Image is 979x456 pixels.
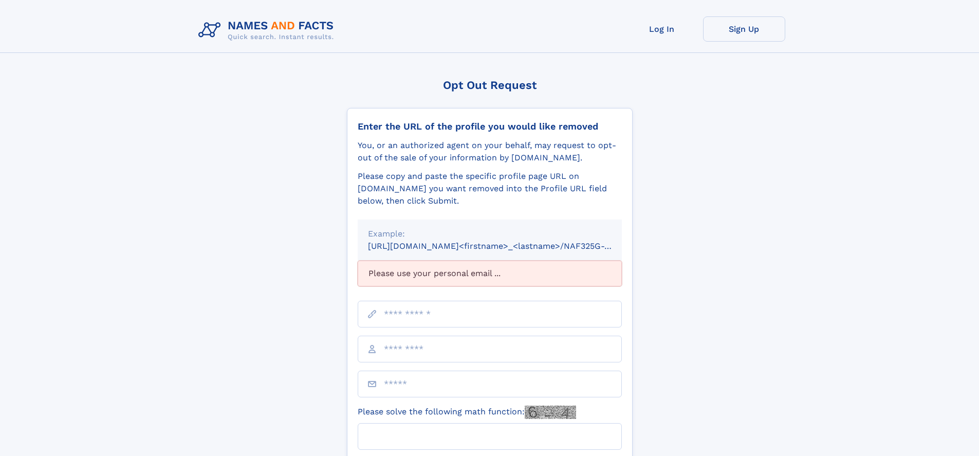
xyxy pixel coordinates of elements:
div: Example: [368,228,612,240]
small: [URL][DOMAIN_NAME]<firstname>_<lastname>/NAF325G-xxxxxxxx [368,241,641,251]
a: Log In [621,16,703,42]
div: Please copy and paste the specific profile page URL on [DOMAIN_NAME] you want removed into the Pr... [358,170,622,207]
div: Opt Out Request [347,79,633,92]
div: Please use your personal email ... [358,261,622,286]
label: Please solve the following math function: [358,406,576,419]
a: Sign Up [703,16,785,42]
img: Logo Names and Facts [194,16,342,44]
div: You, or an authorized agent on your behalf, may request to opt-out of the sale of your informatio... [358,139,622,164]
div: Enter the URL of the profile you would like removed [358,121,622,132]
